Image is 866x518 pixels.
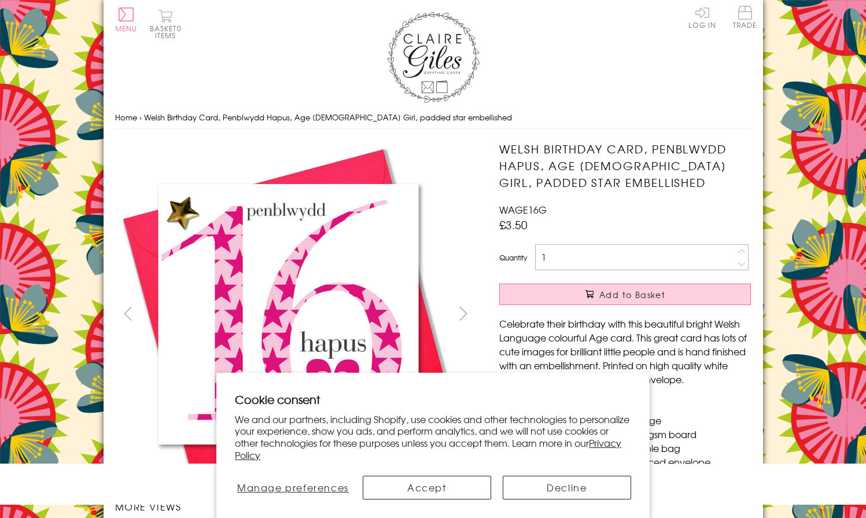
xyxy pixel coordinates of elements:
[387,12,480,103] img: Claire Giles Greetings Cards
[115,23,138,34] span: Menu
[235,413,631,461] p: We and our partners, including Shopify, use cookies and other technologies to personalize your ex...
[499,317,751,386] p: Celebrate their birthday with this beautiful bright Welsh Language colourful Age card. This great...
[733,6,757,31] a: Trade
[115,300,141,326] button: prev
[115,499,477,513] h3: More views
[115,8,138,32] button: Menu
[450,300,476,326] button: next
[499,203,547,216] span: WAGE16G
[150,9,182,39] button: Basket0 items
[499,216,528,233] span: £3.50
[235,476,351,499] button: Manage preferences
[503,476,631,499] button: Decline
[115,106,751,130] nav: breadcrumbs
[115,112,137,123] a: Home
[499,252,527,263] label: Quantity
[599,289,665,300] span: Add to Basket
[499,284,751,305] button: Add to Basket
[237,480,349,494] span: Manage preferences
[144,112,512,123] span: Welsh Birthday Card, Penblwydd Hapus, Age [DEMOGRAPHIC_DATA] Girl, padded star embellished
[115,141,462,488] img: Welsh Birthday Card, Penblwydd Hapus, Age 16 Girl, padded star embellished
[235,436,621,462] a: Privacy Policy
[688,6,716,28] a: Log In
[363,476,491,499] button: Accept
[235,391,631,407] h2: Cookie consent
[733,6,757,28] span: Trade
[139,112,142,123] span: ›
[155,23,182,41] span: 0 items
[499,141,751,190] h1: Welsh Birthday Card, Penblwydd Hapus, Age [DEMOGRAPHIC_DATA] Girl, padded star embellished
